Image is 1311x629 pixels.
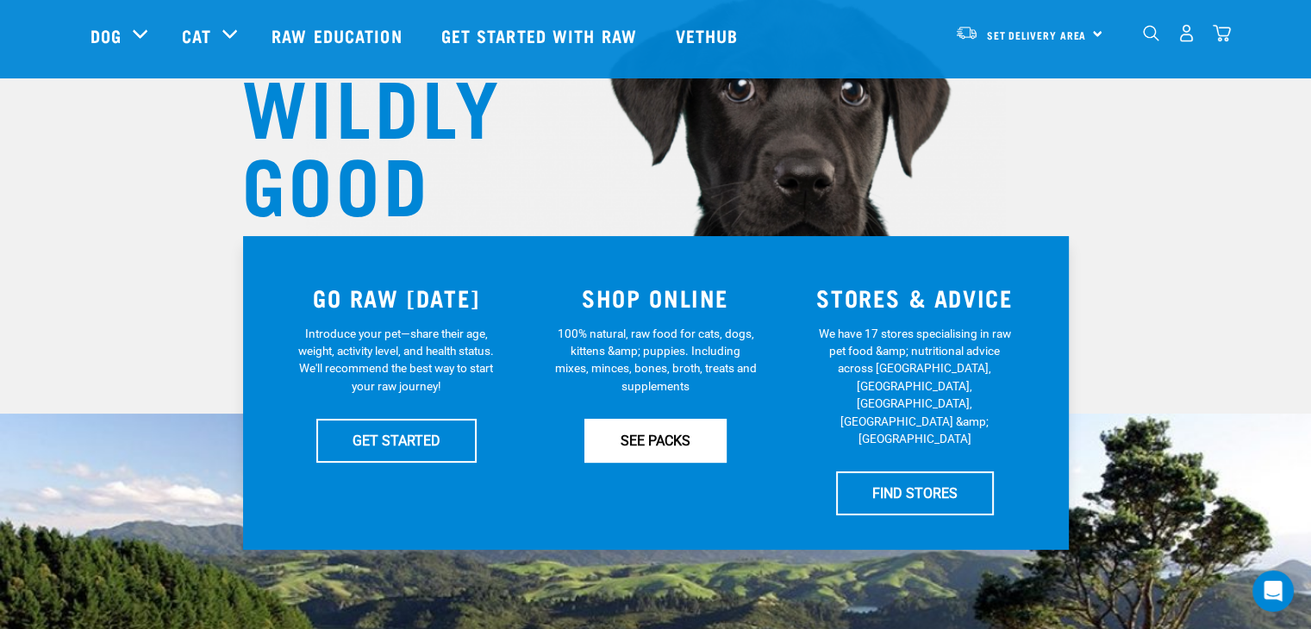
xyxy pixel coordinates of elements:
a: SEE PACKS [584,419,727,462]
div: Open Intercom Messenger [1252,570,1294,612]
h1: WILDLY GOOD NUTRITION [242,65,587,297]
img: van-moving.png [955,25,978,40]
h3: GO RAW [DATE] [278,284,516,311]
img: home-icon-1@2x.png [1143,25,1159,41]
p: We have 17 stores specialising in raw pet food &amp; nutritional advice across [GEOGRAPHIC_DATA],... [814,325,1016,448]
a: Vethub [659,1,760,70]
span: Set Delivery Area [987,32,1087,38]
h3: STORES & ADVICE [796,284,1034,311]
img: user.png [1177,24,1196,42]
p: Introduce your pet—share their age, weight, activity level, and health status. We'll recommend th... [295,325,497,395]
a: Get started with Raw [424,1,659,70]
h3: SHOP ONLINE [536,284,775,311]
img: home-icon@2x.png [1213,24,1231,42]
a: GET STARTED [316,419,477,462]
a: FIND STORES [836,471,994,514]
p: 100% natural, raw food for cats, dogs, kittens &amp; puppies. Including mixes, minces, bones, bro... [554,325,757,395]
a: Dog [91,22,122,48]
a: Cat [182,22,211,48]
a: Raw Education [254,1,423,70]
